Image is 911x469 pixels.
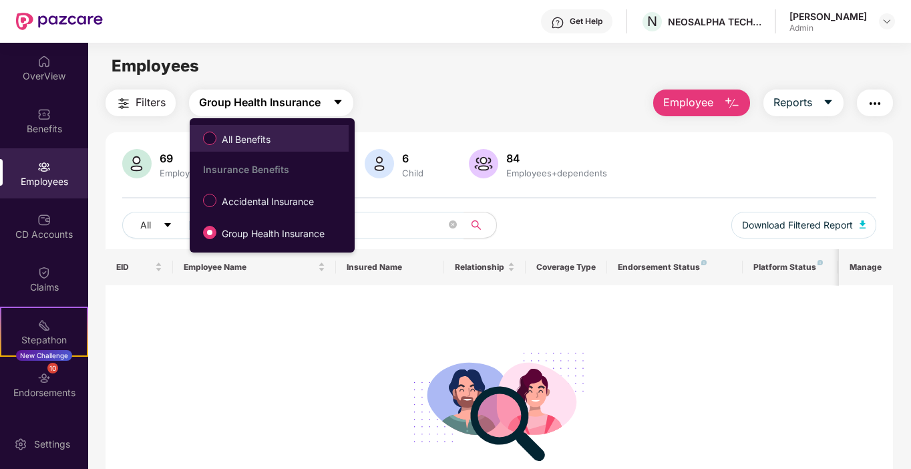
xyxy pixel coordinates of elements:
[199,94,321,111] span: Group Health Insurance
[333,97,343,109] span: caret-down
[16,13,103,30] img: New Pazcare Logo
[37,213,51,226] img: svg+xml;base64,PHN2ZyBpZD0iQ0RfQWNjb3VudHMiIGRhdGEtbmFtZT0iQ0QgQWNjb3VudHMiIHhtbG5zPSJodHRwOi8vd3...
[449,220,457,228] span: close-circle
[216,226,330,241] span: Group Health Insurance
[653,90,750,116] button: Employee
[742,218,853,232] span: Download Filtered Report
[526,249,607,285] th: Coverage Type
[663,94,713,111] span: Employee
[455,262,505,273] span: Relationship
[551,16,564,29] img: svg+xml;base64,PHN2ZyBpZD0iSGVscC0zMngzMiIgeG1sbnM9Imh0dHA6Ly93d3cudzMub3JnLzIwMDAvc3ZnIiB3aWR0aD...
[464,212,497,239] button: search
[789,23,867,33] div: Admin
[216,132,276,147] span: All Benefits
[37,160,51,174] img: svg+xml;base64,PHN2ZyBpZD0iRW1wbG95ZWVzIiB4bWxucz0iaHR0cDovL3d3dy53My5vcmcvMjAwMC9zdmciIHdpZHRoPS...
[37,266,51,279] img: svg+xml;base64,PHN2ZyBpZD0iQ2xhaW0iIHhtbG5zPSJodHRwOi8vd3d3LnczLm9yZy8yMDAwL3N2ZyIgd2lkdGg9IjIwIi...
[731,212,877,239] button: Download Filtered Report
[163,220,172,231] span: caret-down
[116,96,132,112] img: svg+xml;base64,PHN2ZyB4bWxucz0iaHR0cDovL3d3dy53My5vcmcvMjAwMC9zdmciIHdpZHRoPSIyNCIgaGVpZ2h0PSIyNC...
[504,168,610,178] div: Employees+dependents
[817,260,823,265] img: svg+xml;base64,PHN2ZyB4bWxucz0iaHR0cDovL3d3dy53My5vcmcvMjAwMC9zdmciIHdpZHRoPSI4IiBoZWlnaHQ9IjgiIH...
[464,220,490,230] span: search
[106,90,176,116] button: Filters
[570,16,602,27] div: Get Help
[668,15,761,28] div: NEOSALPHA TECHNOLOGIES [GEOGRAPHIC_DATA]
[184,262,315,273] span: Employee Name
[444,249,526,285] th: Relationship
[701,260,707,265] img: svg+xml;base64,PHN2ZyB4bWxucz0iaHR0cDovL3d3dy53My5vcmcvMjAwMC9zdmciIHdpZHRoPSI4IiBoZWlnaHQ9IjgiIH...
[336,249,445,285] th: Insured Name
[724,96,740,112] img: svg+xml;base64,PHN2ZyB4bWxucz0iaHR0cDovL3d3dy53My5vcmcvMjAwMC9zdmciIHhtbG5zOnhsaW5rPSJodHRwOi8vd3...
[30,438,74,451] div: Settings
[47,363,58,373] div: 10
[157,168,208,178] div: Employees
[647,13,657,29] span: N
[449,219,457,232] span: close-circle
[504,152,610,165] div: 84
[122,212,204,239] button: Allcaret-down
[157,152,208,165] div: 69
[399,168,426,178] div: Child
[399,152,426,165] div: 6
[140,218,151,232] span: All
[37,371,51,385] img: svg+xml;base64,PHN2ZyBpZD0iRW5kb3JzZW1lbnRzIiB4bWxucz0iaHR0cDovL3d3dy53My5vcmcvMjAwMC9zdmciIHdpZH...
[216,194,319,209] span: Accidental Insurance
[773,94,812,111] span: Reports
[867,96,883,112] img: svg+xml;base64,PHN2ZyB4bWxucz0iaHR0cDovL3d3dy53My5vcmcvMjAwMC9zdmciIHdpZHRoPSIyNCIgaGVpZ2h0PSIyNC...
[860,220,866,228] img: svg+xml;base64,PHN2ZyB4bWxucz0iaHR0cDovL3d3dy53My5vcmcvMjAwMC9zdmciIHhtbG5zOnhsaW5rPSJodHRwOi8vd3...
[882,16,892,27] img: svg+xml;base64,PHN2ZyBpZD0iRHJvcGRvd24tMzJ4MzIiIHhtbG5zPSJodHRwOi8vd3d3LnczLm9yZy8yMDAwL3N2ZyIgd2...
[1,333,87,347] div: Stepathon
[753,262,827,273] div: Platform Status
[173,249,336,285] th: Employee Name
[618,262,732,273] div: Endorsement Status
[106,249,174,285] th: EID
[37,55,51,68] img: svg+xml;base64,PHN2ZyBpZD0iSG9tZSIgeG1sbnM9Imh0dHA6Ly93d3cudzMub3JnLzIwMDAvc3ZnIiB3aWR0aD0iMjAiIG...
[112,56,199,75] span: Employees
[763,90,844,116] button: Reportscaret-down
[469,149,498,178] img: svg+xml;base64,PHN2ZyB4bWxucz0iaHR0cDovL3d3dy53My5vcmcvMjAwMC9zdmciIHhtbG5zOnhsaW5rPSJodHRwOi8vd3...
[116,262,153,273] span: EID
[37,108,51,121] img: svg+xml;base64,PHN2ZyBpZD0iQmVuZWZpdHMiIHhtbG5zPSJodHRwOi8vd3d3LnczLm9yZy8yMDAwL3N2ZyIgd2lkdGg9Ij...
[16,350,72,361] div: New Challenge
[839,249,893,285] th: Manage
[14,438,27,451] img: svg+xml;base64,PHN2ZyBpZD0iU2V0dGluZy0yMHgyMCIgeG1sbnM9Imh0dHA6Ly93d3cudzMub3JnLzIwMDAvc3ZnIiB3aW...
[136,94,166,111] span: Filters
[37,319,51,332] img: svg+xml;base64,PHN2ZyB4bWxucz0iaHR0cDovL3d3dy53My5vcmcvMjAwMC9zdmciIHdpZHRoPSIyMSIgaGVpZ2h0PSIyMC...
[203,164,349,175] div: Insurance Benefits
[122,149,152,178] img: svg+xml;base64,PHN2ZyB4bWxucz0iaHR0cDovL3d3dy53My5vcmcvMjAwMC9zdmciIHhtbG5zOnhsaW5rPSJodHRwOi8vd3...
[365,149,394,178] img: svg+xml;base64,PHN2ZyB4bWxucz0iaHR0cDovL3d3dy53My5vcmcvMjAwMC9zdmciIHhtbG5zOnhsaW5rPSJodHRwOi8vd3...
[789,10,867,23] div: [PERSON_NAME]
[823,97,834,109] span: caret-down
[189,90,353,116] button: Group Health Insurancecaret-down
